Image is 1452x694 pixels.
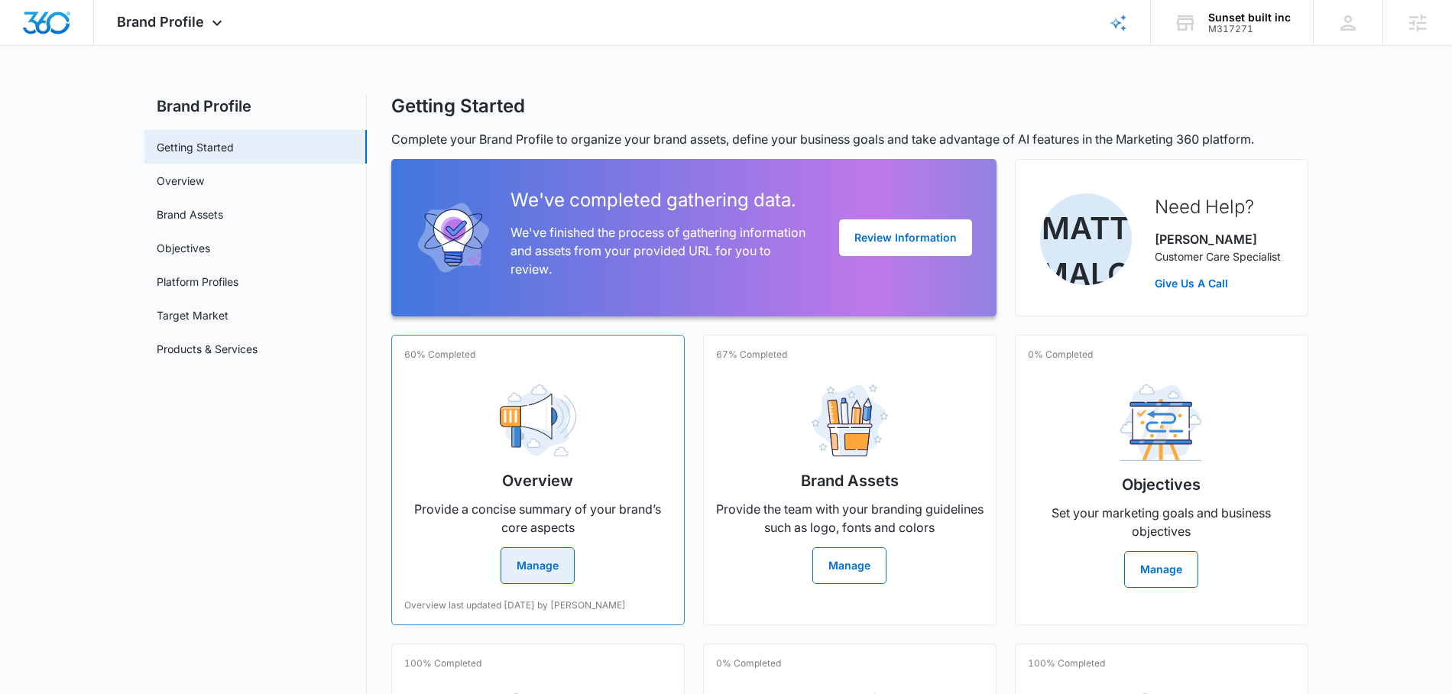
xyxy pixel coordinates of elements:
button: Manage [1124,551,1198,588]
h2: Need Help? [1155,193,1281,221]
a: Brand Assets [157,206,223,222]
h2: We've completed gathering data. [510,186,815,214]
p: 60% Completed [404,348,475,362]
p: 0% Completed [716,657,781,670]
h2: Brand Assets [801,469,899,492]
p: Complete your Brand Profile to organize your brand assets, define your business goals and take ad... [391,130,1308,148]
div: account id [1208,24,1291,34]
div: account name [1208,11,1291,24]
a: 67% CompletedBrand AssetsProvide the team with your branding guidelines such as logo, fonts and c... [703,335,997,625]
p: Provide a concise summary of your brand’s core aspects [404,500,672,537]
p: 100% Completed [1028,657,1105,670]
p: 0% Completed [1028,348,1093,362]
p: 100% Completed [404,657,481,670]
p: We've finished the process of gathering information and assets from your provided URL for you to ... [510,223,815,278]
a: Objectives [157,240,210,256]
p: Provide the team with your branding guidelines such as logo, fonts and colors [716,500,984,537]
p: 67% Completed [716,348,787,362]
a: Getting Started [157,139,234,155]
a: Products & Services [157,341,258,357]
p: [PERSON_NAME] [1155,230,1281,248]
a: 60% CompletedOverviewProvide a concise summary of your brand’s core aspectsManageOverview last up... [391,335,685,625]
img: Matt Malone [1040,193,1132,285]
h2: Brand Profile [144,95,367,118]
h1: Getting Started [391,95,525,118]
a: 0% CompletedObjectivesSet your marketing goals and business objectivesManage [1015,335,1308,625]
h2: Objectives [1122,473,1201,496]
a: Platform Profiles [157,274,238,290]
h2: Overview [502,469,573,492]
a: Target Market [157,307,228,323]
a: Overview [157,173,204,189]
p: Customer Care Specialist [1155,248,1281,264]
button: Manage [501,547,575,584]
p: Overview last updated [DATE] by [PERSON_NAME] [404,598,626,612]
p: Set your marketing goals and business objectives [1028,504,1295,540]
span: Brand Profile [117,14,204,30]
a: Give Us A Call [1155,275,1281,291]
button: Manage [812,547,886,584]
button: Review Information [839,219,972,256]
